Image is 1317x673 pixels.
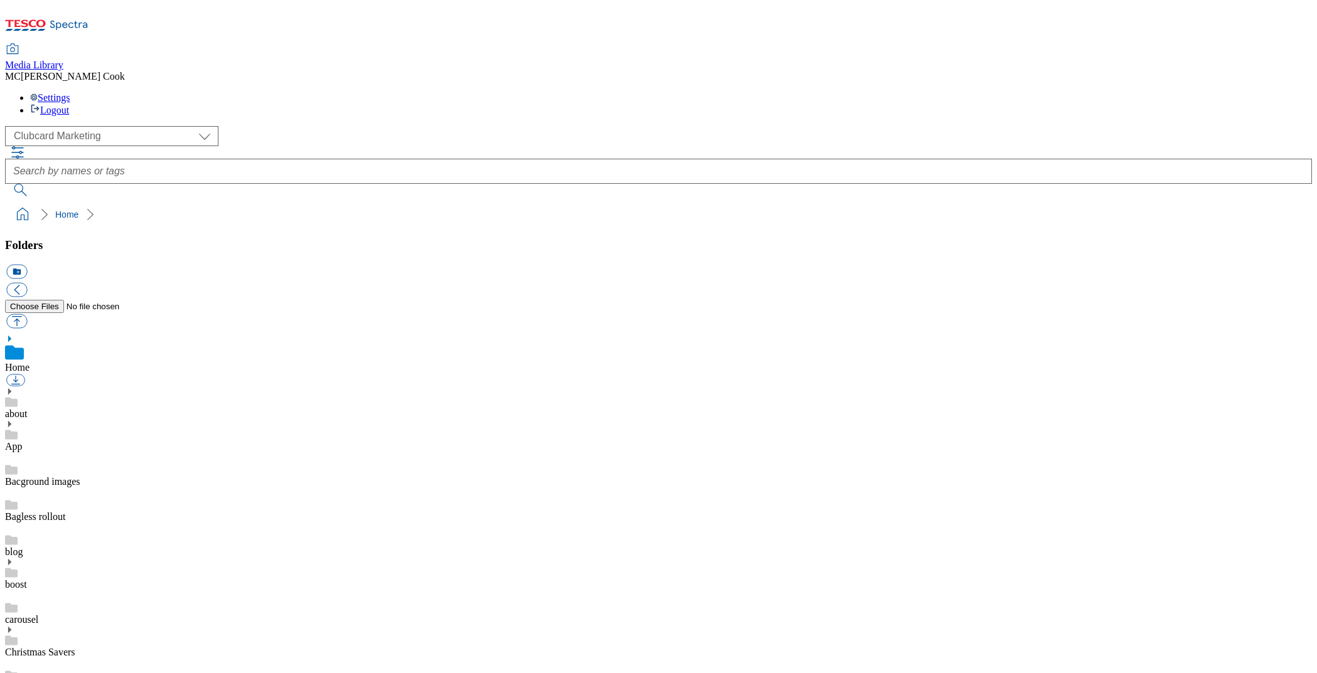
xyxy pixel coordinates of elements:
[5,159,1312,184] input: Search by names or tags
[5,647,75,657] a: Christmas Savers
[5,476,80,487] a: Bacground images
[5,60,63,70] span: Media Library
[5,71,21,82] span: MC
[5,441,23,452] a: App
[13,204,33,225] a: home
[30,92,70,103] a: Settings
[5,362,30,373] a: Home
[30,105,69,115] a: Logout
[5,614,38,625] a: carousel
[21,71,125,82] span: [PERSON_NAME] Cook
[5,579,27,590] a: boost
[55,209,78,220] a: Home
[5,408,28,419] a: about
[5,546,23,557] a: blog
[5,511,65,522] a: Bagless rollout
[5,203,1312,226] nav: breadcrumb
[5,238,1312,252] h3: Folders
[5,45,63,71] a: Media Library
